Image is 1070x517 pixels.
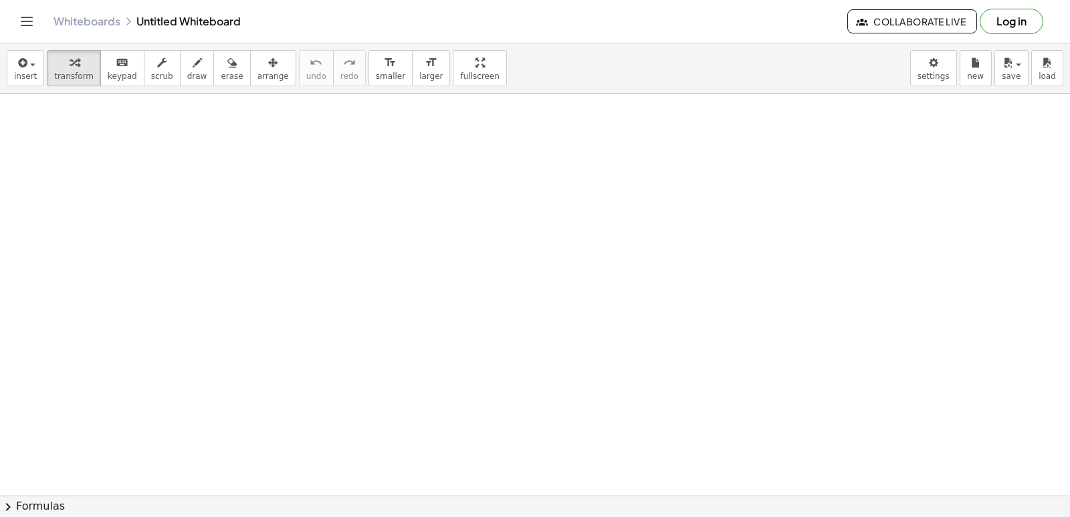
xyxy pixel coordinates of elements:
span: arrange [257,72,289,81]
span: scrub [151,72,173,81]
button: settings [910,50,957,86]
button: draw [180,50,215,86]
span: keypad [108,72,137,81]
i: format_size [384,55,397,71]
span: insert [14,72,37,81]
button: load [1031,50,1063,86]
span: save [1002,72,1021,81]
i: format_size [425,55,437,71]
span: smaller [376,72,405,81]
button: new [960,50,992,86]
button: arrange [250,50,296,86]
button: fullscreen [453,50,506,86]
span: fullscreen [460,72,499,81]
span: erase [221,72,243,81]
span: undo [306,72,326,81]
i: undo [310,55,322,71]
button: undoundo [299,50,334,86]
button: keyboardkeypad [100,50,144,86]
span: draw [187,72,207,81]
i: redo [343,55,356,71]
span: settings [918,72,950,81]
button: transform [47,50,101,86]
span: transform [54,72,94,81]
button: Log in [980,9,1043,34]
span: new [967,72,984,81]
a: Whiteboards [53,15,120,28]
span: redo [340,72,358,81]
button: erase [213,50,250,86]
button: Toggle navigation [16,11,37,32]
button: Collaborate Live [847,9,977,33]
span: larger [419,72,443,81]
button: save [994,50,1029,86]
span: Collaborate Live [859,15,966,27]
button: format_sizesmaller [368,50,413,86]
span: load [1039,72,1056,81]
button: redoredo [333,50,366,86]
button: insert [7,50,44,86]
i: keyboard [116,55,128,71]
button: format_sizelarger [412,50,450,86]
button: scrub [144,50,181,86]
